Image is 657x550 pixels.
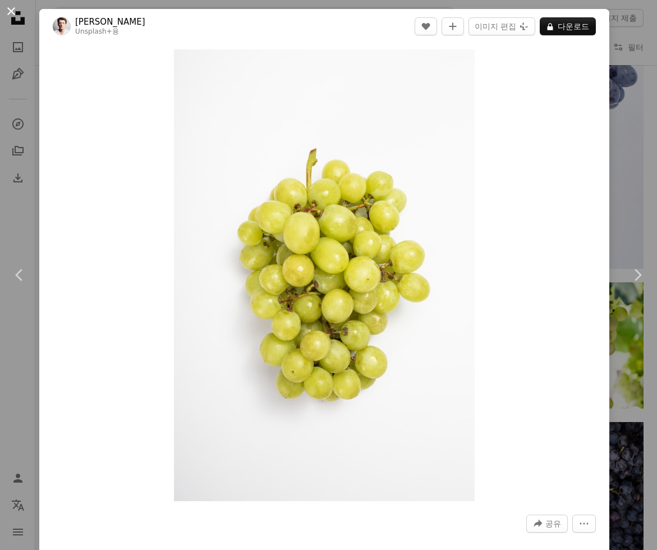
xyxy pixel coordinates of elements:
img: Thomas Franke의 프로필로 이동 [53,17,71,35]
img: 흰색 배경에 녹색 포도 한 송이 [174,49,475,501]
button: 좋아요 [415,17,437,35]
span: 공유 [545,515,561,532]
button: 이 이미지 확대 [174,49,475,501]
button: 더 많은 작업 [572,515,596,533]
a: [PERSON_NAME] [75,16,145,27]
button: 다운로드 [540,17,596,35]
button: 컬렉션에 추가 [442,17,464,35]
button: 이미지 편집 [468,17,535,35]
div: 용 [75,27,145,36]
a: Unsplash+ [75,27,112,35]
button: 이 이미지 공유 [526,515,568,533]
a: 다음 [618,221,657,329]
